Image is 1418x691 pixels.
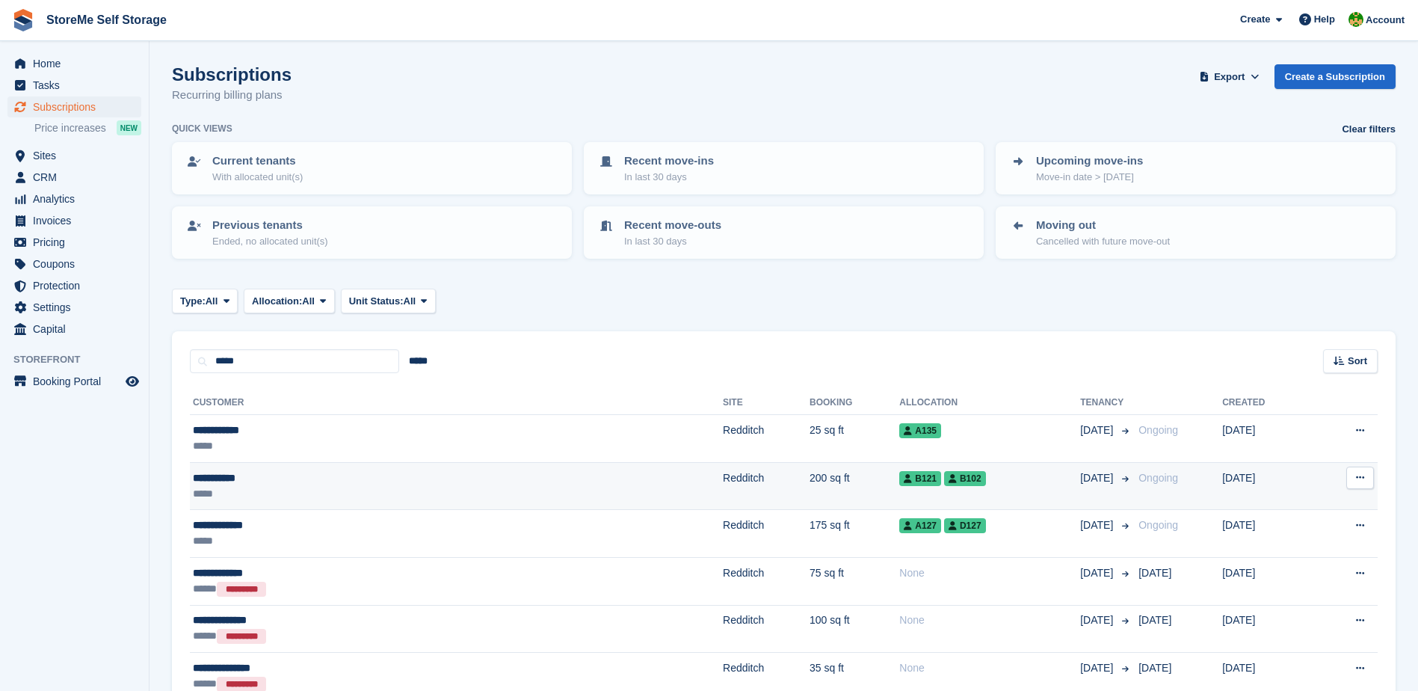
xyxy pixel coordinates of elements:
[172,289,238,313] button: Type: All
[944,518,986,533] span: D127
[123,372,141,390] a: Preview store
[1222,605,1312,653] td: [DATE]
[723,415,810,463] td: Redditch
[7,254,141,274] a: menu
[206,294,218,309] span: All
[302,294,315,309] span: All
[7,275,141,296] a: menu
[244,289,335,313] button: Allocation: All
[212,217,328,234] p: Previous tenants
[7,297,141,318] a: menu
[404,294,416,309] span: All
[7,371,141,392] a: menu
[1366,13,1405,28] span: Account
[33,297,123,318] span: Settings
[172,64,292,85] h1: Subscriptions
[899,471,941,486] span: B121
[1222,557,1312,605] td: [DATE]
[1080,518,1116,533] span: [DATE]
[33,167,123,188] span: CRM
[7,232,141,253] a: menu
[12,9,34,31] img: stora-icon-8386f47178a22dfd0bd8f6a31ec36ba5ce8667c1dd55bd0f319d3a0aa187defe.svg
[7,75,141,96] a: menu
[899,612,1080,628] div: None
[1138,472,1178,484] span: Ongoing
[1222,462,1312,510] td: [DATE]
[33,254,123,274] span: Coupons
[1036,153,1143,170] p: Upcoming move-ins
[252,294,302,309] span: Allocation:
[1214,70,1245,85] span: Export
[899,660,1080,676] div: None
[33,145,123,166] span: Sites
[33,188,123,209] span: Analytics
[899,391,1080,415] th: Allocation
[1080,423,1116,438] span: [DATE]
[810,510,899,558] td: 175 sq ft
[173,208,570,257] a: Previous tenants Ended, no allocated unit(s)
[810,415,899,463] td: 25 sq ft
[341,289,436,313] button: Unit Status: All
[1222,415,1312,463] td: [DATE]
[33,319,123,340] span: Capital
[723,391,810,415] th: Site
[810,605,899,653] td: 100 sq ft
[7,96,141,117] a: menu
[1080,470,1116,486] span: [DATE]
[1036,217,1170,234] p: Moving out
[723,557,810,605] td: Redditch
[172,87,292,104] p: Recurring billing plans
[34,121,106,135] span: Price increases
[1138,519,1178,531] span: Ongoing
[7,319,141,340] a: menu
[40,7,173,32] a: StoreMe Self Storage
[33,96,123,117] span: Subscriptions
[899,423,941,438] span: A135
[997,208,1394,257] a: Moving out Cancelled with future move-out
[1222,510,1312,558] td: [DATE]
[1138,662,1171,674] span: [DATE]
[1138,567,1171,579] span: [DATE]
[1138,424,1178,436] span: Ongoing
[1036,234,1170,249] p: Cancelled with future move-out
[1342,122,1396,137] a: Clear filters
[899,565,1080,581] div: None
[7,167,141,188] a: menu
[349,294,404,309] span: Unit Status:
[33,210,123,231] span: Invoices
[810,462,899,510] td: 200 sq ft
[7,145,141,166] a: menu
[34,120,141,136] a: Price increases NEW
[585,144,982,193] a: Recent move-ins In last 30 days
[1138,614,1171,626] span: [DATE]
[1240,12,1270,27] span: Create
[1197,64,1263,89] button: Export
[7,188,141,209] a: menu
[7,210,141,231] a: menu
[212,170,303,185] p: With allocated unit(s)
[899,518,941,533] span: A127
[585,208,982,257] a: Recent move-outs In last 30 days
[624,234,721,249] p: In last 30 days
[33,275,123,296] span: Protection
[723,462,810,510] td: Redditch
[723,605,810,653] td: Redditch
[1080,565,1116,581] span: [DATE]
[1080,612,1116,628] span: [DATE]
[33,75,123,96] span: Tasks
[190,391,723,415] th: Customer
[13,352,149,367] span: Storefront
[33,232,123,253] span: Pricing
[1036,170,1143,185] p: Move-in date > [DATE]
[1314,12,1335,27] span: Help
[33,371,123,392] span: Booking Portal
[1348,354,1367,369] span: Sort
[624,170,714,185] p: In last 30 days
[1348,12,1363,27] img: StorMe
[810,557,899,605] td: 75 sq ft
[810,391,899,415] th: Booking
[1080,660,1116,676] span: [DATE]
[944,471,986,486] span: B102
[212,234,328,249] p: Ended, no allocated unit(s)
[180,294,206,309] span: Type:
